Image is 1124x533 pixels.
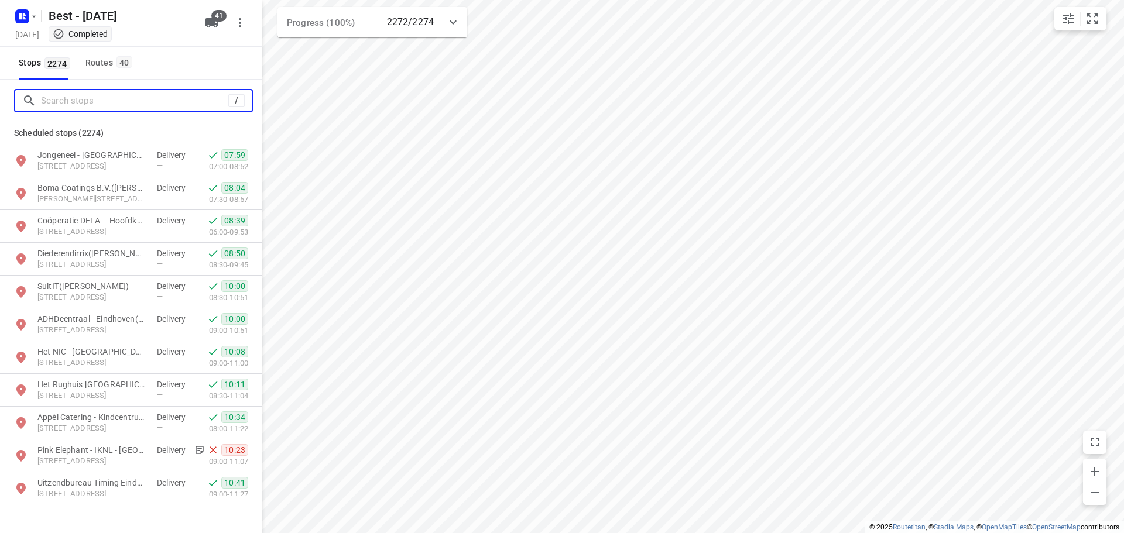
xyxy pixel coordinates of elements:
p: Delivery [157,477,192,489]
p: Appèl Catering - Kindcentrum Fellenoord(Susanne van de Kerkhof) [37,411,145,423]
div: small contained button group [1054,7,1106,30]
p: Delivery [157,313,192,325]
p: 08:30-09:45 [209,259,248,271]
button: Fit zoom [1081,7,1104,30]
p: 09:00-11:00 [209,357,248,369]
svg: Done [207,247,219,259]
p: Het NIC - Eindhoven(Charlotte Griekspoor) [37,346,145,357]
span: 07:59 [221,149,248,161]
span: — [157,194,163,202]
p: Delivery [157,444,192,456]
svg: Done [207,149,219,161]
span: 10:00 [221,280,248,292]
svg: Done [207,477,219,489]
p: Jongeneel - Eindhoven(Jongeneel Eindhoven - Receptie ) [37,149,145,161]
p: Delivery [157,411,192,423]
p: 2272/2274 [387,15,434,29]
span: 40 [116,56,132,68]
svg: Done [207,379,219,390]
span: 10:00 [221,313,248,325]
p: 08:30-11:04 [209,390,248,402]
p: Delivery [157,215,192,226]
a: OpenMapTiles [982,523,1027,531]
span: 2274 [44,57,70,69]
svg: Done [207,411,219,423]
p: 09:00-10:51 [209,325,248,336]
svg: Done [207,313,219,325]
span: — [157,226,163,235]
p: Zernikestraat 29, 5612HZ, Eindhoven, NL [37,456,145,467]
p: Bogert 31, 5612LX, Eindhoven, NL [37,325,145,336]
a: Routetitan [893,523,926,531]
p: ADHDcentraal - Eindhoven(Dick op 't Hoog) [37,313,145,325]
span: — [157,489,163,497]
button: 41 [200,11,224,35]
div: Progress (100%)2272/2274 [277,7,467,37]
button: More [228,11,252,35]
p: Bogert 31, 5612LX, Eindhoven, NL [37,292,145,303]
span: 08:50 [221,247,248,259]
p: Scheduled stops ( 2274 ) [14,126,248,140]
span: 08:04 [221,182,248,194]
p: Het Rughuis Eindhoven/Vitaal Eindhoven(E. van Berkel) [37,379,145,390]
span: 10:34 [221,411,248,423]
div: / [228,94,245,107]
svg: Done [207,280,219,292]
p: Delivery [157,379,192,390]
p: 07:30-08:57 [209,194,248,205]
a: OpenStreetMap [1032,523,1081,531]
p: Delivery [157,247,192,259]
p: Pink Elephant - IKNL - Eindhoven(Thomas Jansen) [37,444,145,456]
p: Bogert 26, 5612LZ, Eindhoven, NL [37,357,145,369]
p: Boma Coatings B.V.(Joost Klopping) [37,182,145,194]
span: Stops [19,56,74,70]
span: — [157,456,163,465]
span: — [157,292,163,301]
a: Stadia Maps [934,523,974,531]
p: Quinten Matsyslaan 59, 5642JC, Eindhoven, NL [37,194,145,205]
li: © 2025 , © , © © contributors [869,523,1119,531]
span: — [157,325,163,333]
span: 10:41 [221,477,248,489]
span: Progress (100%) [287,18,355,28]
p: 06:00-09:53 [209,226,248,238]
button: Map settings [1057,7,1080,30]
p: Fellenoord 310, 5611ZG, Eindhoven, NL [37,489,145,500]
span: 10:08 [221,346,248,357]
p: Coöperatie DELA – Hoofdkantoor(Receptie) [37,215,145,226]
p: Uitzendbureau Timing Eindhoven(Caro van Geffen) [37,477,145,489]
input: Search stops [41,92,228,110]
p: 07:00-08:52 [209,161,248,173]
svg: Done [207,182,219,194]
p: 08:00-11:22 [209,423,248,435]
p: Delivery [157,149,192,161]
span: — [157,161,163,170]
p: Hemelrijken 310, 5612WS, Eindhoven, NL [37,423,145,434]
svg: Done [207,215,219,226]
p: Dommelstraat 11, 5611CJ, Eindhoven, NL [37,259,145,270]
svg: Done [207,346,219,357]
p: De Kade, 5613LH, Eindhoven, NL [37,161,145,172]
p: Oude Stadsgracht 1, 5611DD, Eindhoven, NL [37,226,145,238]
span: 41 [211,10,227,22]
span: — [157,390,163,399]
span: — [157,259,163,268]
p: 09:00-11:07 [209,456,248,467]
div: This project completed. You cannot make any changes to it. [53,28,108,40]
span: — [157,357,163,366]
span: 10:23 [221,444,248,456]
p: 09:00-11:27 [209,489,248,500]
div: Routes [85,56,136,70]
span: 08:39 [221,215,248,226]
span: 10:11 [221,379,248,390]
p: Diederendirrix([PERSON_NAME]) [37,247,145,259]
p: Delivery [157,182,192,194]
p: Boschdijk 24, 5612AM, Eindhoven, NL [37,390,145,401]
span: — [157,423,163,432]
p: 08:30-10:51 [209,292,248,304]
p: SuitIT([PERSON_NAME]) [37,280,145,292]
p: Delivery [157,280,192,292]
p: Delivery [157,346,192,357]
svg: Skipped [207,444,219,456]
